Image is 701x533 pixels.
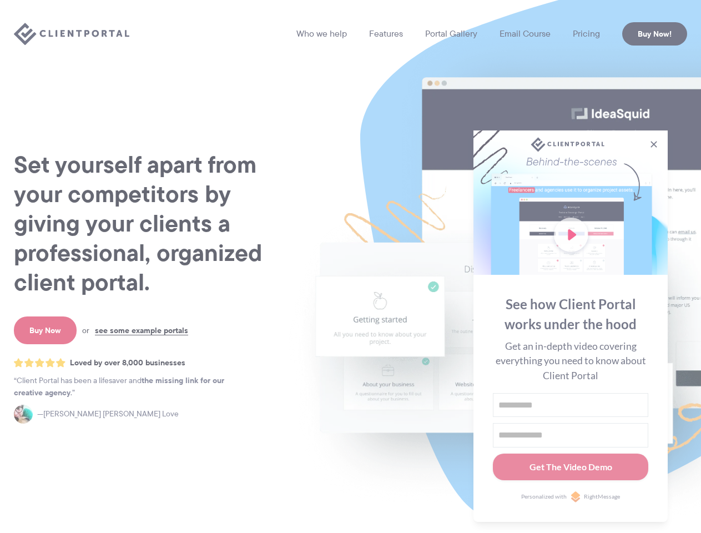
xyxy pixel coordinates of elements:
a: see some example portals [95,325,188,335]
div: Get The Video Demo [529,460,612,474]
a: Who we help [296,29,347,38]
p: Client Portal has been a lifesaver and . [14,375,247,399]
h1: Set yourself apart from your competitors by giving your clients a professional, organized client ... [14,150,283,297]
a: Buy Now [14,316,77,344]
strong: the missing link for our creative agency [14,374,224,399]
span: or [82,325,89,335]
a: Features [369,29,403,38]
div: Get an in-depth video covering everything you need to know about Client Portal [493,339,648,383]
span: RightMessage [584,492,620,501]
img: Personalized with RightMessage [570,491,581,502]
span: Loved by over 8,000 businesses [70,358,185,368]
a: Portal Gallery [425,29,477,38]
a: Personalized withRightMessage [493,491,648,502]
a: Email Course [500,29,551,38]
div: See how Client Portal works under the hood [493,294,648,334]
span: Personalized with [521,492,567,501]
a: Pricing [573,29,600,38]
a: Buy Now! [622,22,687,46]
button: Get The Video Demo [493,454,648,481]
span: [PERSON_NAME] [PERSON_NAME] Love [37,408,179,420]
